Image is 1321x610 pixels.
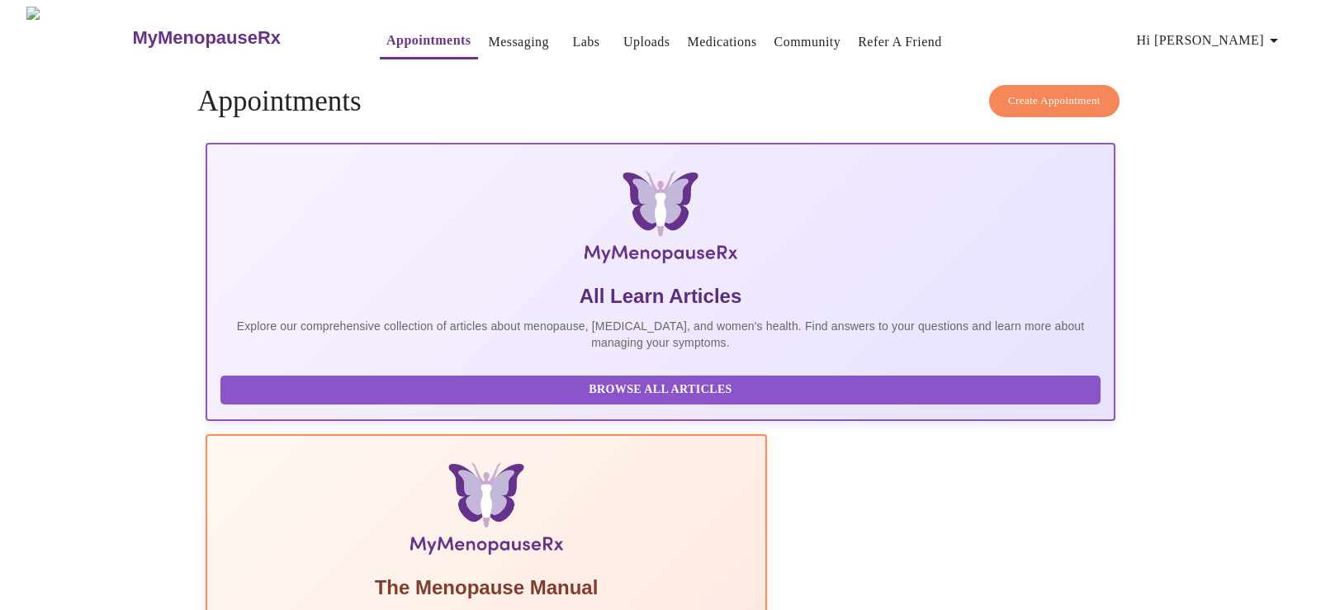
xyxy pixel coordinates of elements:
button: Community [768,26,848,59]
img: Menopause Manual [305,462,667,561]
span: Hi [PERSON_NAME] [1137,29,1284,52]
button: Messaging [482,26,556,59]
button: Create Appointment [989,85,1120,117]
a: MyMenopauseRx [130,9,347,67]
button: Labs [560,26,613,59]
h3: MyMenopauseRx [132,27,281,49]
a: Browse All Articles [220,381,1105,395]
a: Appointments [386,29,471,52]
button: Hi [PERSON_NAME] [1130,24,1290,57]
a: Uploads [623,31,670,54]
h4: Appointments [197,85,1124,118]
a: Community [774,31,841,54]
a: Medications [687,31,756,54]
button: Medications [680,26,763,59]
img: MyMenopauseRx Logo [357,171,964,270]
h5: The Menopause Manual [220,575,752,601]
button: Browse All Articles [220,376,1101,404]
p: Explore our comprehensive collection of articles about menopause, [MEDICAL_DATA], and women's hea... [220,318,1101,351]
a: Labs [572,31,599,54]
a: Refer a Friend [858,31,942,54]
button: Appointments [380,24,477,59]
a: Messaging [489,31,549,54]
span: Create Appointment [1008,92,1101,111]
button: Refer a Friend [851,26,949,59]
span: Browse All Articles [237,380,1084,400]
button: Uploads [617,26,677,59]
img: MyMenopauseRx Logo [26,7,130,69]
h5: All Learn Articles [220,283,1101,310]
